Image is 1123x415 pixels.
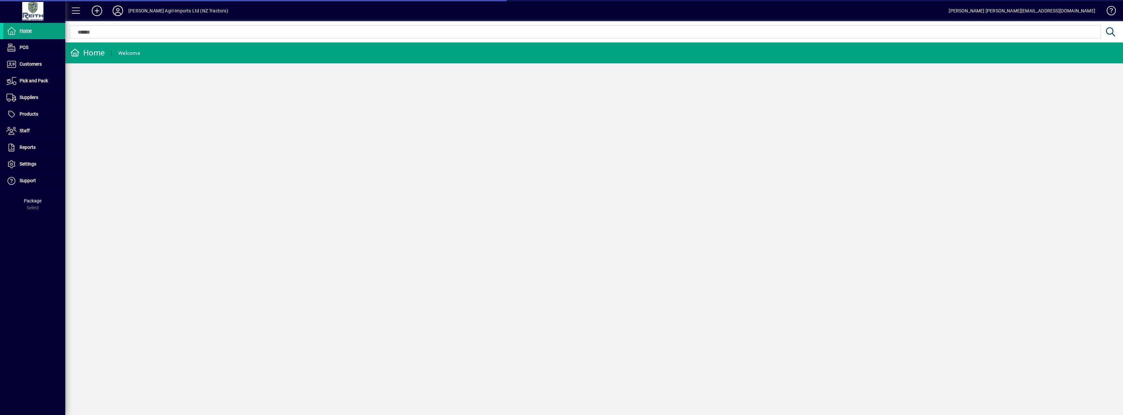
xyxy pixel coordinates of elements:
[118,48,140,58] div: Welcome
[1102,1,1115,23] a: Knowledge Base
[20,45,28,50] span: POS
[20,128,30,133] span: Staff
[24,198,41,203] span: Package
[3,89,65,106] a: Suppliers
[20,111,38,117] span: Products
[20,161,36,167] span: Settings
[87,5,107,17] button: Add
[20,95,38,100] span: Suppliers
[20,178,36,183] span: Support
[3,106,65,122] a: Products
[3,139,65,156] a: Reports
[20,78,48,83] span: Pick and Pack
[949,6,1095,16] div: [PERSON_NAME] [PERSON_NAME][EMAIL_ADDRESS][DOMAIN_NAME]
[107,5,128,17] button: Profile
[20,145,36,150] span: Reports
[3,40,65,56] a: POS
[3,56,65,72] a: Customers
[70,48,105,58] div: Home
[20,61,42,67] span: Customers
[128,6,228,16] div: [PERSON_NAME] Agri-Imports Ltd (NZ Tractors)
[3,173,65,189] a: Support
[3,73,65,89] a: Pick and Pack
[3,156,65,172] a: Settings
[3,123,65,139] a: Staff
[20,28,32,33] span: Home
